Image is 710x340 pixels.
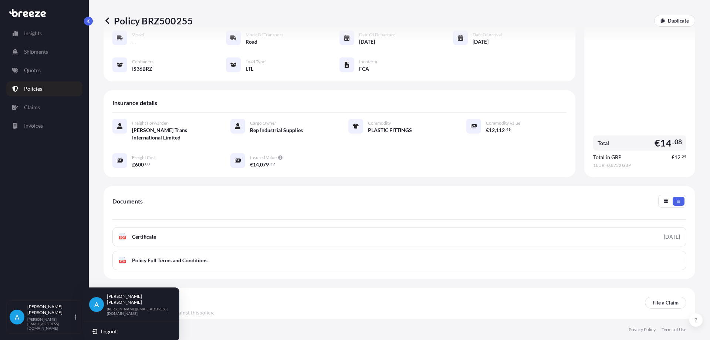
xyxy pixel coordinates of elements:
span: Total in GBP [593,154,622,161]
span: Cargo Owner [250,120,276,126]
a: PDFCertificate[DATE] [112,227,686,246]
span: IS36BRZ [132,65,152,73]
p: Duplicate [668,17,689,24]
span: 00 [145,163,150,165]
span: Total [598,139,609,147]
span: [DATE] [359,38,375,46]
span: Certificate [132,233,156,240]
span: 079 [260,162,269,167]
span: . [144,163,145,165]
button: Logout [86,325,176,338]
span: . [672,140,674,144]
span: . [681,155,682,158]
span: Containers [132,59,153,65]
span: , [495,128,496,133]
span: 08 [674,140,682,144]
a: PDFPolicy Full Terms and Conditions [112,251,686,270]
span: Load Type [246,59,265,65]
span: 112 [496,128,505,133]
a: Terms of Use [662,327,686,333]
a: Quotes [6,63,82,78]
p: Invoices [24,122,43,129]
span: Logout [101,328,117,335]
span: Road [246,38,257,46]
a: Insights [6,26,82,41]
span: 1 EUR = 0.8732 GBP [593,162,686,168]
text: PDF [120,236,125,239]
p: Quotes [24,67,41,74]
span: 12 [489,128,495,133]
span: Incoterm [359,59,377,65]
p: [PERSON_NAME][EMAIL_ADDRESS][DOMAIN_NAME] [107,307,168,316]
span: LTL [246,65,253,73]
p: Policy BRZ500255 [104,15,193,27]
span: Commodity [368,120,391,126]
p: Claims [24,104,40,111]
span: € [486,128,489,133]
a: File a Claim [645,297,686,309]
span: Insured Value [250,155,277,161]
span: A [15,313,19,321]
p: File a Claim [653,299,679,306]
a: Shipments [6,44,82,59]
span: Bep Industrial Supplies [250,127,303,134]
span: 14 [660,138,671,148]
a: Duplicate [654,15,695,27]
a: Policies [6,81,82,96]
p: Shipments [24,48,48,55]
span: FCA [359,65,369,73]
p: Policies [24,85,42,92]
p: [PERSON_NAME] [PERSON_NAME] [107,293,168,305]
span: 600 [135,162,144,167]
span: Policy Full Terms and Conditions [132,257,207,264]
span: Freight Forwarder [132,120,168,126]
span: . [505,128,506,131]
span: — [132,38,136,46]
span: A [94,301,99,308]
a: Claims [6,100,82,115]
span: Freight Cost [132,155,156,161]
span: [PERSON_NAME] Trans International Limited [132,127,213,141]
text: PDF [120,260,125,263]
span: PLASTIC FITTINGS [368,127,412,134]
span: 49 [506,128,511,131]
span: . [269,163,270,165]
span: 59 [270,163,275,165]
span: € [655,138,660,148]
span: £ [132,162,135,167]
div: [DATE] [664,233,680,240]
span: 12 [674,155,680,160]
span: £ [672,155,674,160]
span: [DATE] [473,38,488,46]
p: Insights [24,30,42,37]
span: Commodity Value [486,120,520,126]
span: Insurance details [112,99,157,107]
p: [PERSON_NAME] [PERSON_NAME] [27,304,73,316]
a: Privacy Policy [629,327,656,333]
a: Invoices [6,118,82,133]
p: [PERSON_NAME][EMAIL_ADDRESS][DOMAIN_NAME] [27,317,73,330]
span: 29 [682,155,686,158]
span: € [250,162,253,167]
span: 14 [253,162,259,167]
span: , [259,162,260,167]
span: Documents [112,198,143,205]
